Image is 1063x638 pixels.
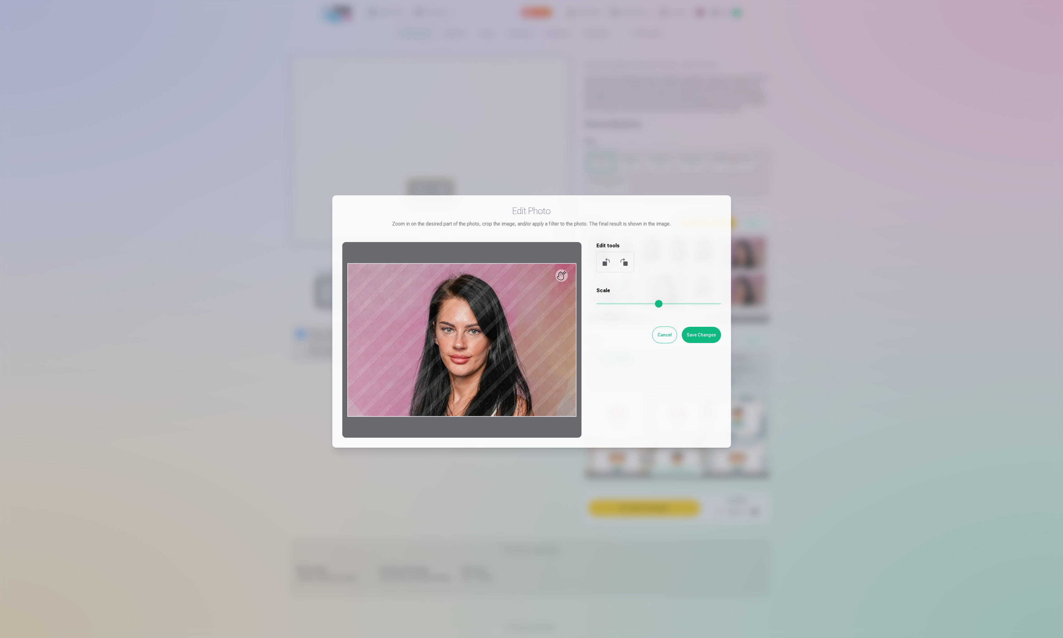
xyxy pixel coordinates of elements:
h5: Edit tools [596,242,721,250]
button: Cancel [653,327,677,343]
h3: Edit Photo [342,205,721,217]
h5: Scale [596,287,721,294]
button: Save Changes [682,327,721,343]
div: Zoom in on the desired part of the photo, crop the image, and/or apply a filter to the photo. The... [342,220,721,228]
